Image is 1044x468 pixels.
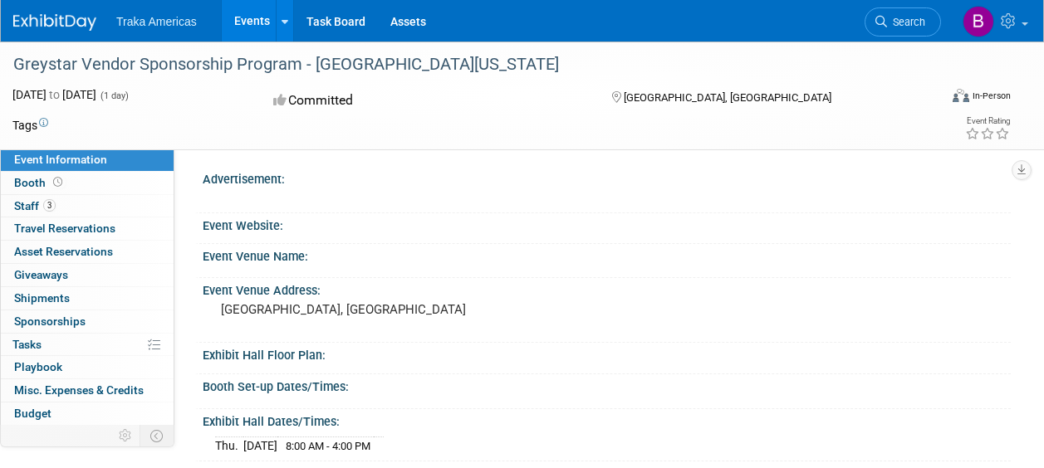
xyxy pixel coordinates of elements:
[12,117,48,134] td: Tags
[116,15,197,28] span: Traka Americas
[972,90,1011,102] div: In-Person
[14,268,68,281] span: Giveaways
[14,360,62,373] span: Playbook
[268,86,585,115] div: Committed
[965,117,1010,125] div: Event Rating
[99,90,129,101] span: (1 day)
[14,314,86,328] span: Sponsorships
[7,50,925,80] div: Greystar Vendor Sponsorship Program - [GEOGRAPHIC_DATA][US_STATE]
[1,356,174,378] a: Playbook
[14,383,144,397] span: Misc. Expenses & Credits
[203,343,1011,363] div: Exhibit Hall Floor Plan:
[1,379,174,402] a: Misc. Expenses & Credits
[865,86,1011,111] div: Event Format
[203,409,1011,430] div: Exhibit Hall Dates/Times:
[14,222,115,235] span: Travel Reservations
[140,425,174,446] td: Toggle Event Tabs
[286,440,370,452] span: 8:00 AM - 4:00 PM
[963,6,994,37] img: Brooke Fiore
[1,402,174,425] a: Budget
[203,213,1011,234] div: Event Website:
[1,241,174,263] a: Asset Reservations
[14,407,51,420] span: Budget
[215,437,243,455] td: Thu.
[887,16,925,28] span: Search
[14,153,107,166] span: Event Information
[14,176,66,189] span: Booth
[1,264,174,286] a: Giveaways
[14,291,70,305] span: Shipments
[221,302,521,317] pre: [GEOGRAPHIC_DATA], [GEOGRAPHIC_DATA]
[1,287,174,310] a: Shipments
[47,88,62,101] span: to
[1,334,174,356] a: Tasks
[14,199,56,212] span: Staff
[624,91,831,104] span: [GEOGRAPHIC_DATA], [GEOGRAPHIC_DATA]
[1,172,174,194] a: Booth
[203,374,1011,395] div: Booth Set-up Dates/Times:
[13,14,96,31] img: ExhibitDay
[1,310,174,333] a: Sponsorships
[111,425,140,446] td: Personalize Event Tab Strip
[865,7,941,37] a: Search
[12,88,96,101] span: [DATE] [DATE]
[43,199,56,212] span: 3
[953,89,969,102] img: Format-Inperson.png
[50,176,66,188] span: Booth not reserved yet
[1,195,174,217] a: Staff3
[203,244,1011,265] div: Event Venue Name:
[1,149,174,171] a: Event Information
[243,437,277,455] td: [DATE]
[1,217,174,240] a: Travel Reservations
[203,278,1011,299] div: Event Venue Address:
[203,167,1011,188] div: Advertisement:
[12,338,42,351] span: Tasks
[14,245,113,258] span: Asset Reservations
